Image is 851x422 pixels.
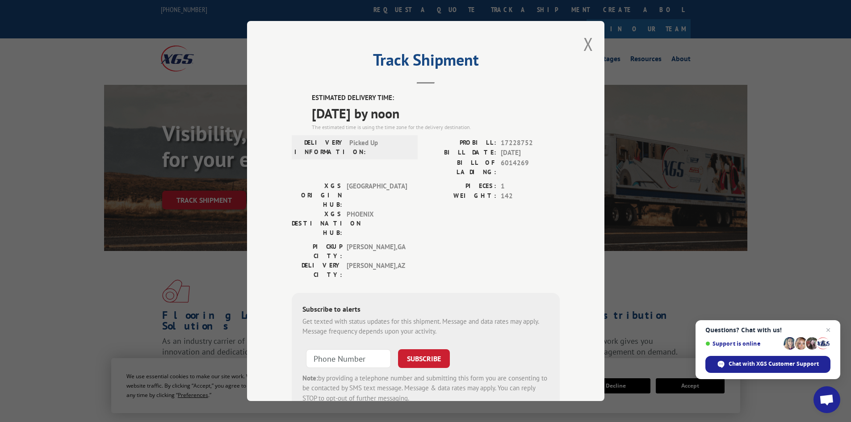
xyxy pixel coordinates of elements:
[501,158,560,177] span: 6014269
[292,54,560,71] h2: Track Shipment
[426,181,496,192] label: PIECES:
[302,374,318,382] strong: Note:
[426,138,496,148] label: PROBILL:
[302,317,549,337] div: Get texted with status updates for this shipment. Message and data rates may apply. Message frequ...
[729,360,819,368] span: Chat with XGS Customer Support
[306,349,391,368] input: Phone Number
[705,326,830,334] span: Questions? Chat with us!
[302,304,549,317] div: Subscribe to alerts
[312,123,560,131] div: The estimated time is using the time zone for the delivery destination.
[705,356,830,373] span: Chat with XGS Customer Support
[349,138,410,157] span: Picked Up
[347,242,407,261] span: [PERSON_NAME] , GA
[347,209,407,238] span: PHOENIX
[347,181,407,209] span: [GEOGRAPHIC_DATA]
[292,261,342,280] label: DELIVERY CITY:
[501,148,560,158] span: [DATE]
[501,191,560,201] span: 142
[312,93,560,103] label: ESTIMATED DELIVERY TIME:
[292,181,342,209] label: XGS ORIGIN HUB:
[813,386,840,413] a: Open chat
[426,191,496,201] label: WEIGHT:
[292,242,342,261] label: PICKUP CITY:
[426,158,496,177] label: BILL OF LADING:
[302,373,549,404] div: by providing a telephone number and submitting this form you are consenting to be contacted by SM...
[583,32,593,56] button: Close modal
[501,138,560,148] span: 17228752
[312,103,560,123] span: [DATE] by noon
[705,340,780,347] span: Support is online
[398,349,450,368] button: SUBSCRIBE
[501,181,560,192] span: 1
[294,138,345,157] label: DELIVERY INFORMATION:
[347,261,407,280] span: [PERSON_NAME] , AZ
[292,209,342,238] label: XGS DESTINATION HUB:
[426,148,496,158] label: BILL DATE:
